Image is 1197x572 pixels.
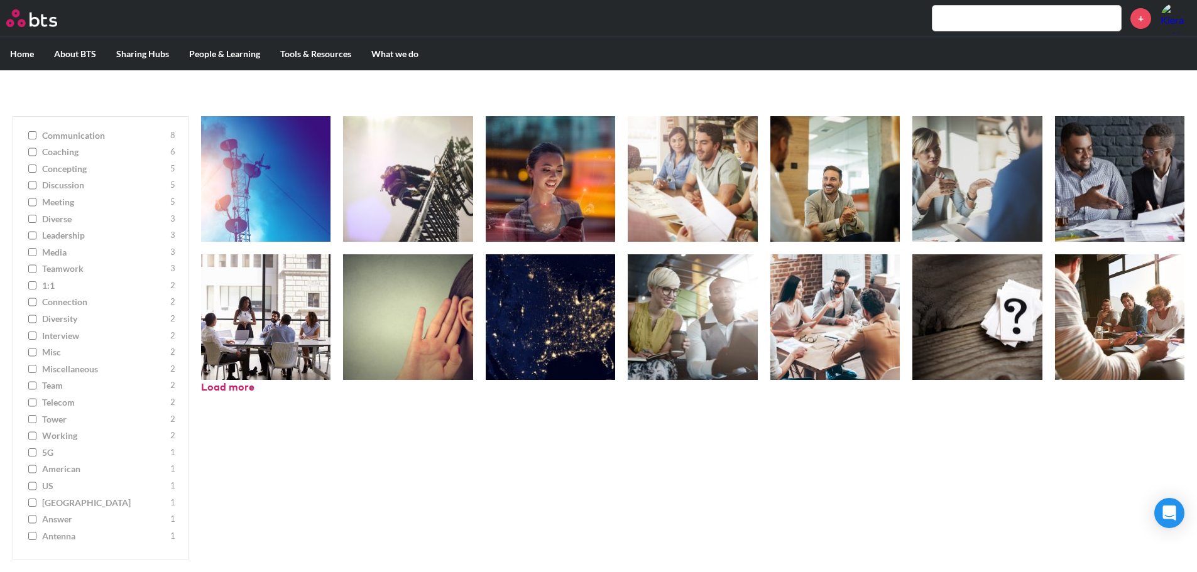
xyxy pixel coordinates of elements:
[170,196,175,208] span: 5
[28,499,36,507] input: [GEOGRAPHIC_DATA] 1
[170,296,175,308] span: 2
[170,279,175,292] span: 2
[42,463,167,475] span: American
[170,330,175,342] span: 2
[42,279,167,292] span: 1:1
[170,497,175,509] span: 1
[28,431,36,440] input: working 2
[28,448,36,457] input: 5G 1
[28,181,36,190] input: discussion 5
[42,262,167,275] span: teamwork
[28,532,36,541] input: antenna 1
[42,429,167,442] span: working
[28,398,36,407] input: telecom 2
[28,248,36,257] input: media 3
[28,281,36,290] input: 1:1 2
[170,379,175,392] span: 2
[170,530,175,542] span: 1
[170,346,175,359] span: 2
[42,196,167,208] span: meeting
[42,296,167,308] span: connection
[42,330,167,342] span: interview
[170,229,175,242] span: 3
[42,179,167,192] span: discussion
[42,313,167,325] span: diversity
[170,213,175,225] span: 3
[170,313,175,325] span: 2
[28,131,36,140] input: communication 8
[42,346,167,359] span: misc
[170,446,175,459] span: 1
[28,165,36,173] input: concepting 5
[28,198,36,207] input: meeting 5
[42,446,167,459] span: 5G
[170,146,175,158] span: 6
[42,363,167,375] span: miscellaneous
[170,163,175,175] span: 5
[42,396,167,409] span: telecom
[170,179,175,192] span: 5
[42,163,167,175] span: concepting
[42,379,167,392] span: team
[170,480,175,492] span: 1
[6,9,57,27] img: BTS Logo
[42,146,167,158] span: coaching
[106,38,179,70] label: Sharing Hubs
[1130,8,1151,29] a: +
[28,298,36,306] input: connection 2
[28,365,36,374] input: miscellaneous 2
[42,129,167,142] span: communication
[201,380,254,394] button: Load more
[28,515,36,524] input: answer 1
[6,9,80,27] a: Go home
[42,229,167,242] span: leadership
[170,463,175,475] span: 1
[1161,3,1191,33] a: Profile
[44,38,106,70] label: About BTS
[1161,3,1191,33] img: Kiera Lane
[42,513,167,526] span: answer
[28,381,36,390] input: team 2
[42,530,167,542] span: antenna
[42,213,167,225] span: diverse
[179,38,270,70] label: People & Learning
[28,348,36,357] input: misc 2
[170,396,175,409] span: 2
[42,413,167,426] span: tower
[170,429,175,442] span: 2
[361,38,429,70] label: What we do
[28,315,36,323] input: diversity 2
[170,413,175,426] span: 2
[28,148,36,156] input: coaching 6
[28,415,36,424] input: tower 2
[42,497,167,509] span: [GEOGRAPHIC_DATA]
[42,480,167,492] span: US
[170,513,175,526] span: 1
[42,246,167,259] span: media
[28,231,36,240] input: leadership 3
[525,65,672,77] a: Ask a Question/Provide Feedback
[170,363,175,375] span: 2
[28,482,36,490] input: US 1
[270,38,361,70] label: Tools & Resources
[170,246,175,259] span: 3
[170,129,175,142] span: 8
[28,264,36,273] input: teamwork 3
[1154,498,1184,528] div: Open Intercom Messenger
[28,332,36,340] input: interview 2
[170,262,175,275] span: 3
[28,215,36,224] input: diverse 3
[28,465,36,473] input: American 1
